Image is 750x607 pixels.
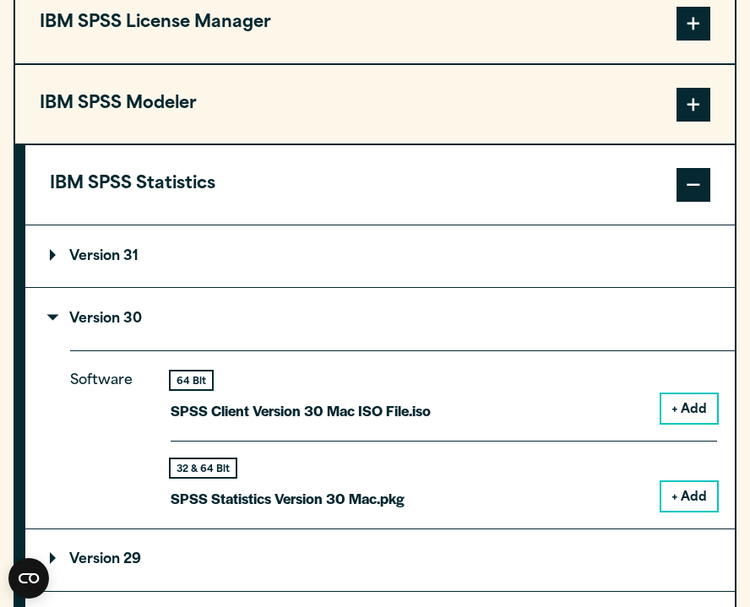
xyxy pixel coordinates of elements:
[8,558,49,599] button: Open CMP widget
[25,145,735,224] button: IBM SPSS Statistics
[661,482,717,511] button: + Add
[50,250,139,263] p: Version 31
[50,312,142,326] p: Version 30
[25,288,735,350] summary: Version 30
[171,459,236,477] div: 32 & 64 Bit
[171,486,405,511] p: SPSS Statistics Version 30 Mac.pkg
[25,529,735,592] summary: Version 29
[70,369,146,496] p: Software
[25,225,735,288] summary: Version 31
[171,398,431,423] p: SPSS Client Version 30 Mac ISO File.iso
[171,371,212,389] div: 64 Bit
[50,553,141,566] p: Version 29
[15,65,735,144] button: IBM SPSS Modeler
[661,394,717,423] button: + Add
